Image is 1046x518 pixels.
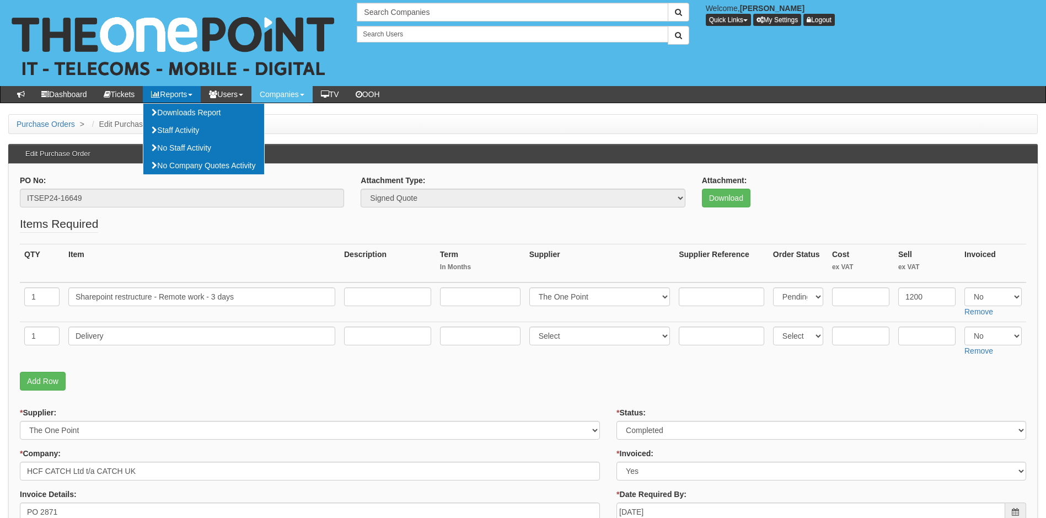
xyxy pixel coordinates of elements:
th: Description [340,244,436,283]
a: Users [201,86,251,103]
input: Search Users [357,26,668,42]
th: Order Status [769,244,828,283]
legend: Items Required [20,216,98,233]
th: Cost [828,244,894,283]
a: No Company Quotes Activity [143,157,264,174]
label: Invoice Details: [20,489,77,500]
label: Company: [20,448,61,459]
a: Download [702,189,750,207]
a: Downloads Report [143,104,264,121]
b: [PERSON_NAME] [740,4,804,13]
label: Supplier: [20,407,56,418]
a: Purchase Orders [17,120,75,129]
a: OOH [347,86,388,103]
input: Search Companies [357,3,668,22]
th: Sell [894,244,960,283]
th: QTY [20,244,64,283]
span: > [77,120,87,129]
th: Supplier Reference [674,244,769,283]
a: Dashboard [33,86,95,103]
li: Edit Purchase Order [89,119,169,130]
th: Invoiced [960,244,1026,283]
small: ex VAT [832,263,889,272]
button: Quick Links [706,14,751,26]
a: Companies [251,86,313,103]
a: Remove [964,307,993,316]
a: My Settings [753,14,802,26]
a: Logout [803,14,835,26]
label: Attachment: [702,175,747,186]
a: Add Row [20,372,66,391]
label: Status: [616,407,646,418]
small: ex VAT [898,263,956,272]
a: Reports [143,86,201,103]
label: Attachment Type: [361,175,425,186]
a: No Staff Activity [143,139,264,157]
div: Welcome, [698,3,1046,26]
a: Tickets [95,86,143,103]
label: PO No: [20,175,46,186]
th: Supplier [525,244,675,283]
h3: Edit Purchase Order [20,145,96,163]
a: Remove [964,346,993,355]
a: TV [313,86,347,103]
small: In Months [440,263,521,272]
label: Date Required By: [616,489,686,500]
th: Term [436,244,525,283]
th: Item [64,244,340,283]
a: Staff Activity [143,121,264,139]
label: Invoiced: [616,448,653,459]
